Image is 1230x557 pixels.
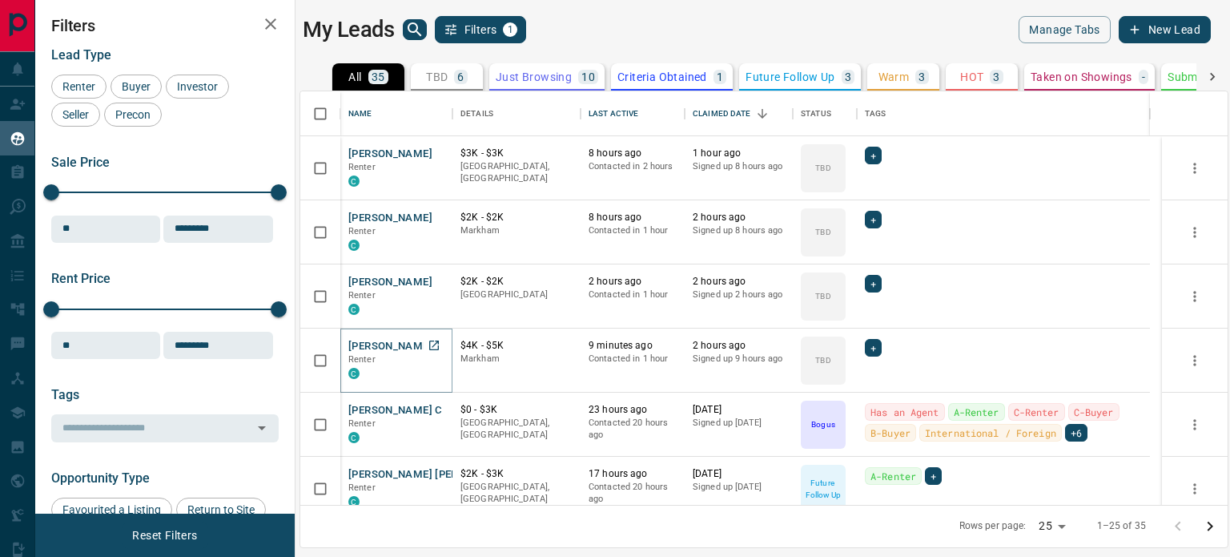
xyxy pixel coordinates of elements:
span: +6 [1071,425,1082,441]
span: + [870,147,876,163]
button: New Lead [1119,16,1211,43]
div: Return to Site [176,498,266,522]
p: [DATE] [693,403,785,417]
div: Tags [865,91,886,136]
button: Open [251,417,273,439]
p: All [348,71,361,83]
p: [GEOGRAPHIC_DATA], [GEOGRAPHIC_DATA] [460,160,573,185]
p: $3K - $3K [460,147,573,160]
p: 9 minutes ago [589,339,677,353]
div: condos.ca [348,240,360,251]
span: Precon [110,108,156,121]
p: Warm [878,71,910,83]
p: 1–25 of 35 [1097,519,1146,533]
span: + [870,276,876,292]
span: A-Renter [870,468,916,484]
div: Tags [857,91,1150,136]
span: 1 [504,24,516,35]
div: condos.ca [348,304,360,315]
span: B-Buyer [870,425,910,441]
p: HOT [960,71,983,83]
span: Favourited a Listing [57,503,167,516]
span: Renter [348,354,376,365]
p: Signed up 2 hours ago [693,289,785,301]
p: 23 hours ago [589,403,677,417]
span: Renter [348,482,376,493]
span: Seller [57,108,94,121]
a: Open in New Tab [424,335,444,356]
div: Status [801,91,831,136]
p: 2 hours ago [589,275,677,289]
span: + [870,212,876,228]
span: Sale Price [51,155,110,170]
button: more [1183,477,1207,501]
p: $2K - $2K [460,275,573,289]
button: [PERSON_NAME] [348,147,432,162]
button: more [1183,220,1207,244]
span: Renter [348,226,376,236]
div: Details [452,91,581,136]
div: + [925,467,942,485]
button: Sort [751,103,774,125]
p: - [1142,71,1145,83]
p: Signed up [DATE] [693,417,785,430]
span: Renter [348,290,376,301]
div: Buyer [111,75,162,99]
div: condos.ca [348,368,360,379]
p: Contacted in 1 hour [589,353,677,365]
p: Signed up 9 hours ago [693,353,785,365]
p: 2 hours ago [693,275,785,289]
p: Bogus [811,418,834,430]
p: $2K - $2K [460,211,573,224]
p: Just Browsing [496,71,572,83]
button: Reset Filters [122,522,207,549]
button: more [1183,349,1207,373]
p: 10 [581,71,595,83]
p: [DATE] [693,467,785,481]
button: [PERSON_NAME] C [348,403,443,418]
div: condos.ca [348,432,360,443]
div: 25 [1032,515,1071,538]
h1: My Leads [303,17,395,42]
span: C-Buyer [1074,404,1114,420]
div: Renter [51,75,107,99]
p: $2K - $3K [460,467,573,481]
div: Investor [166,75,229,99]
span: Investor [171,80,223,93]
span: Buyer [116,80,156,93]
p: 3 [918,71,925,83]
span: Return to Site [182,503,260,516]
span: Opportunity Type [51,470,150,486]
p: Contacted in 1 hour [589,289,677,301]
span: Renter [348,418,376,429]
p: TBD [815,290,830,302]
button: more [1183,413,1207,437]
button: more [1183,285,1207,309]
p: Contacted in 2 hours [589,160,677,173]
p: TBD [426,71,448,83]
p: Contacted in 1 hour [589,224,677,237]
p: Signed up [DATE] [693,481,785,494]
div: Last Active [589,91,638,136]
div: Precon [104,103,162,127]
span: A-Renter [954,404,999,420]
p: Rows per page: [959,519,1027,533]
p: 3 [845,71,851,83]
div: + [865,211,882,228]
button: [PERSON_NAME] [348,211,432,226]
p: 17 hours ago [589,467,677,481]
span: Lead Type [51,47,111,63]
div: Seller [51,103,100,127]
span: + [870,340,876,356]
div: Status [793,91,857,136]
button: [PERSON_NAME] [348,275,432,290]
div: + [865,147,882,164]
span: Rent Price [51,271,111,286]
div: Name [348,91,372,136]
span: Tags [51,387,79,402]
button: search button [403,19,427,40]
span: International / Foreign [925,425,1056,441]
span: Renter [57,80,101,93]
p: 1 [717,71,723,83]
div: +6 [1065,424,1087,442]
